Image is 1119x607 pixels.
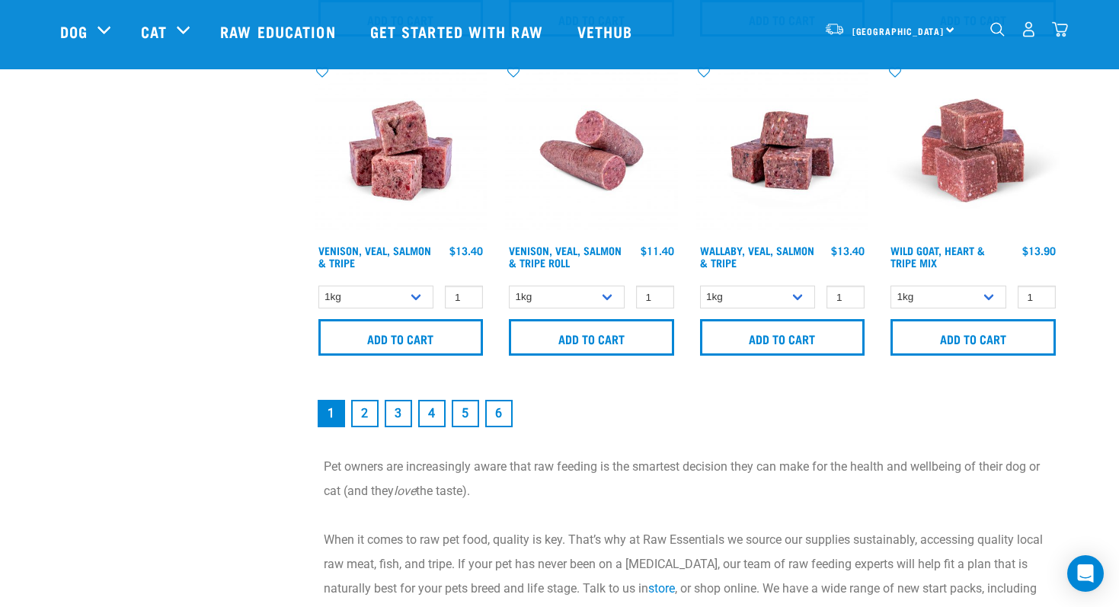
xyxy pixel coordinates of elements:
[1022,244,1056,257] div: $13.90
[318,248,431,265] a: Venison, Veal, Salmon & Tripe
[318,400,345,427] a: Page 1
[452,400,479,427] a: Goto page 5
[418,400,446,427] a: Goto page 4
[141,20,167,43] a: Cat
[648,581,675,596] a: store
[890,248,985,265] a: Wild Goat, Heart & Tripe Mix
[324,455,1050,503] p: Pet owners are increasingly aware that raw feeding is the smartest decision they can make for the...
[852,28,945,34] span: [GEOGRAPHIC_DATA]
[700,319,865,356] input: Add to cart
[449,244,483,257] div: $13.40
[509,319,674,356] input: Add to cart
[990,22,1005,37] img: home-icon-1@2x.png
[562,1,652,62] a: Vethub
[60,20,88,43] a: Dog
[1067,555,1104,592] div: Open Intercom Messenger
[700,248,814,265] a: Wallaby, Veal, Salmon & Tripe
[636,286,674,309] input: 1
[351,400,379,427] a: Goto page 2
[887,64,1060,237] img: Goat Heart Tripe 8451
[318,319,484,356] input: Add to cart
[641,244,674,257] div: $11.40
[890,319,1056,356] input: Add to cart
[315,397,1060,430] nav: pagination
[315,64,488,237] img: Venison Veal Salmon Tripe 1621
[696,64,869,237] img: Wallaby Veal Salmon Tripe 1642
[824,22,845,36] img: van-moving.png
[1018,286,1056,309] input: 1
[1021,21,1037,37] img: user.png
[385,400,412,427] a: Goto page 3
[394,484,416,498] em: love
[485,400,513,427] a: Goto page 6
[1052,21,1068,37] img: home-icon@2x.png
[355,1,562,62] a: Get started with Raw
[831,244,865,257] div: $13.40
[826,286,865,309] input: 1
[505,64,678,237] img: Venison Veal Salmon Tripe 1651
[509,248,622,265] a: Venison, Veal, Salmon & Tripe Roll
[205,1,354,62] a: Raw Education
[445,286,483,309] input: 1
